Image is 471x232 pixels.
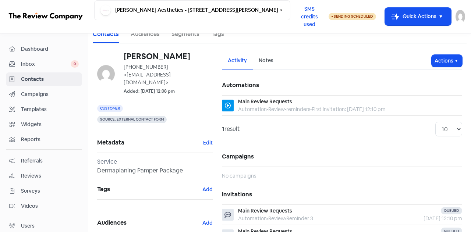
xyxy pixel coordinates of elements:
span: SMS credits used [297,5,322,28]
h5: Invitations [222,185,462,204]
b: • [267,215,268,222]
a: Dashboard [6,42,82,56]
a: Reviews [6,169,82,183]
span: Metadata [97,137,203,148]
span: Sending Scheduled [334,14,373,19]
span: Tags [97,184,202,195]
b: • [267,106,268,113]
span: No campaigns [222,172,256,179]
b: • [285,215,286,222]
a: Campaigns [6,88,82,101]
span: Audiences [97,217,202,228]
span: Videos [21,202,79,210]
div: Dermaplaning Pamper Package [97,166,213,175]
strong: 1 [222,125,224,133]
span: Inbox [21,60,71,68]
div: [PHONE_NUMBER] [124,63,213,86]
button: Actions [432,55,462,67]
span: Widgets [21,121,79,128]
span: Automation [238,106,267,113]
span: Main Review Requests [238,207,292,214]
b: • [285,106,286,113]
img: User [456,10,465,23]
span: Campaigns [21,90,79,98]
button: Add [202,185,213,194]
a: Audiences [131,30,160,39]
a: Inbox 0 [6,57,82,71]
a: Reports [6,133,82,146]
button: Edit [203,139,213,147]
div: Main Review Requests [238,98,292,106]
span: Review [268,106,285,113]
b: • [310,106,312,113]
span: Source: External contact form [97,116,167,123]
div: Automation Review Reminder 3 [238,215,313,222]
div: result [222,125,240,133]
a: Contacts [6,72,82,86]
div: [DATE] 12:10 pm [389,215,462,222]
a: Segments [171,30,199,39]
span: Contacts [21,75,79,83]
span: Reports [21,136,79,143]
button: Add [202,219,213,227]
div: Notes [259,57,273,64]
div: Service [97,157,213,166]
span: 0 [71,60,79,68]
a: Videos [6,199,82,213]
a: Contacts [93,30,119,39]
div: Users [21,222,35,230]
a: Templates [6,103,82,116]
span: reminders [286,106,310,113]
span: Customer [97,105,123,112]
a: Referrals [6,154,82,168]
span: Reviews [21,172,79,180]
span: Surveys [21,187,79,195]
div: Activity [228,57,247,64]
button: Quick Actions [385,8,451,25]
h5: Automations [222,75,462,95]
span: Dashboard [21,45,79,53]
h5: Campaigns [222,147,462,167]
a: SMS credits used [290,12,329,20]
button: [PERSON_NAME] Aesthetics - [STREET_ADDRESS][PERSON_NAME] [94,0,290,20]
span: First invitation: [DATE] 12:10 pm [312,106,386,113]
span: Referrals [21,157,79,165]
a: Widgets [6,118,82,131]
a: Tags [211,30,224,39]
span: <[EMAIL_ADDRESS][DOMAIN_NAME]> [124,71,171,86]
small: Added: [DATE] 12:08 pm [124,88,175,95]
div: Queued [441,207,462,214]
img: 3b8ae8bd52809e37fcb6c96c1cbbe930 [97,65,115,83]
a: Sending Scheduled [329,12,376,21]
span: Templates [21,106,79,113]
a: Surveys [6,184,82,198]
h6: [PERSON_NAME] [124,52,213,60]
